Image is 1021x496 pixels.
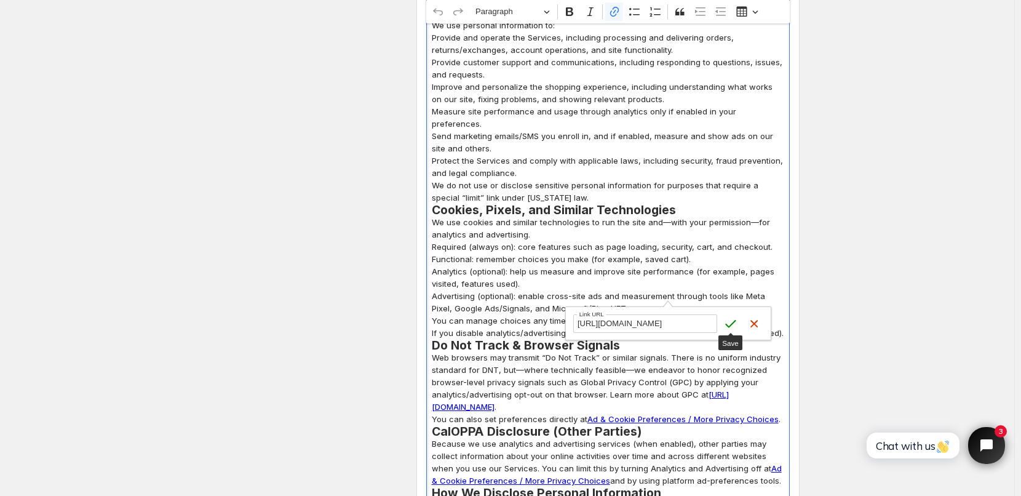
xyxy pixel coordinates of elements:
[432,438,784,487] p: Because we use analytics and advertising services (when enabled), other parties may collect infor...
[432,105,784,130] p: Measure site performance and usage through analytics only if enabled in your preferences.
[432,290,784,314] p: Advertising (optional): enable cross-site ads and measurement through tools like Meta Pixel, Goog...
[432,390,729,412] a: [URL][DOMAIN_NAME]
[432,314,784,339] p: You can manage choices any time at . If you disable analytics/advertising, those tags will not lo...
[432,241,784,253] p: Required (always on): core features such as page loading, security, cart, and checkout.
[432,130,784,154] p: Send marketing emails/SMS you enroll in, and if enabled, measure and show ads on our site and oth...
[432,351,784,413] p: Web browsers may transmit “Do Not Track” or similar signals. There is no uniform industry standar...
[722,339,739,347] span: Save
[470,2,555,22] button: Paragraph, Heading
[432,31,784,56] p: Provide and operate the Services, including processing and delivering orders, returns/exchanges, ...
[432,81,784,105] p: Improve and personalize the shopping experience, including understanding what works on our site, ...
[587,414,779,424] a: Ad & Cookie Preferences / More Privacy Choices
[432,56,784,81] p: Provide customer support and communications, including responding to questions, issues, and reque...
[432,216,784,241] p: We use cookies and similar technologies to run the site and—with your permission—for analytics an...
[432,265,784,290] p: Analytics (optional): help us measure and improve site performance (for example, pages visited, f...
[432,413,784,425] p: You can also set preferences directly at .
[432,339,784,351] h2: Do Not Track & Browser Signals
[432,425,784,438] h2: CalOPPA Disclosure (Other Parties)
[432,179,784,204] p: We do not use or disclose sensitive personal information for purposes that require a special “lim...
[432,154,784,179] p: Protect the Services and comply with applicable laws, including security, fraud prevention, and l...
[432,204,784,216] h2: Cookies, Pixels, and Similar Technologies
[475,4,539,19] span: Paragraph
[853,417,1015,474] iframe: Tidio Chat
[432,19,784,31] p: We use personal information to:
[432,253,784,265] p: Functional: remember choices you make (for example, saved cart).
